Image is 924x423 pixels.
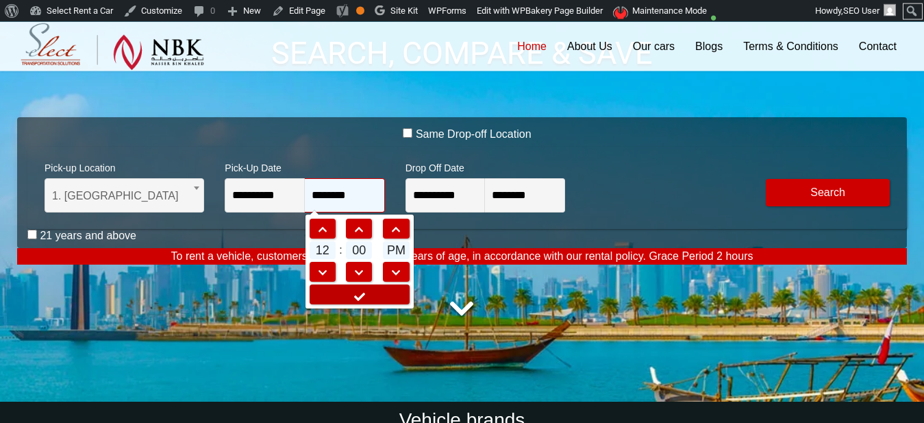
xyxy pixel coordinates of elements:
p: To rent a vehicle, customers must be at least 21 years of age, in accordance with our rental poli... [17,248,907,265]
td: : [337,240,345,261]
span: PM [383,241,410,259]
a: Our cars [623,22,685,71]
span: Site Kit [390,5,418,16]
a: Home [507,22,557,71]
span: 12 [310,241,336,259]
i: ● [707,3,721,15]
label: Same Drop-off Location [416,128,532,141]
a: Terms & Conditions [733,22,849,71]
img: Select Rent a Car [21,23,204,71]
span: 00 [346,241,372,259]
a: Blogs [685,22,733,71]
button: Modify Search [766,179,890,206]
span: Drop Off Date [405,154,565,178]
div: OK [356,7,364,15]
label: 21 years and above [40,229,136,243]
a: Contact [849,22,907,71]
img: Maintenance mode is enabled [613,7,630,19]
span: SEO User [843,5,879,16]
span: 1. Hamad International Airport [45,178,204,213]
span: 1. Hamad International Airport [52,179,197,213]
a: About Us [557,22,623,71]
span: Pick-Up Date [225,154,384,178]
span: Pick-up Location [45,154,204,178]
